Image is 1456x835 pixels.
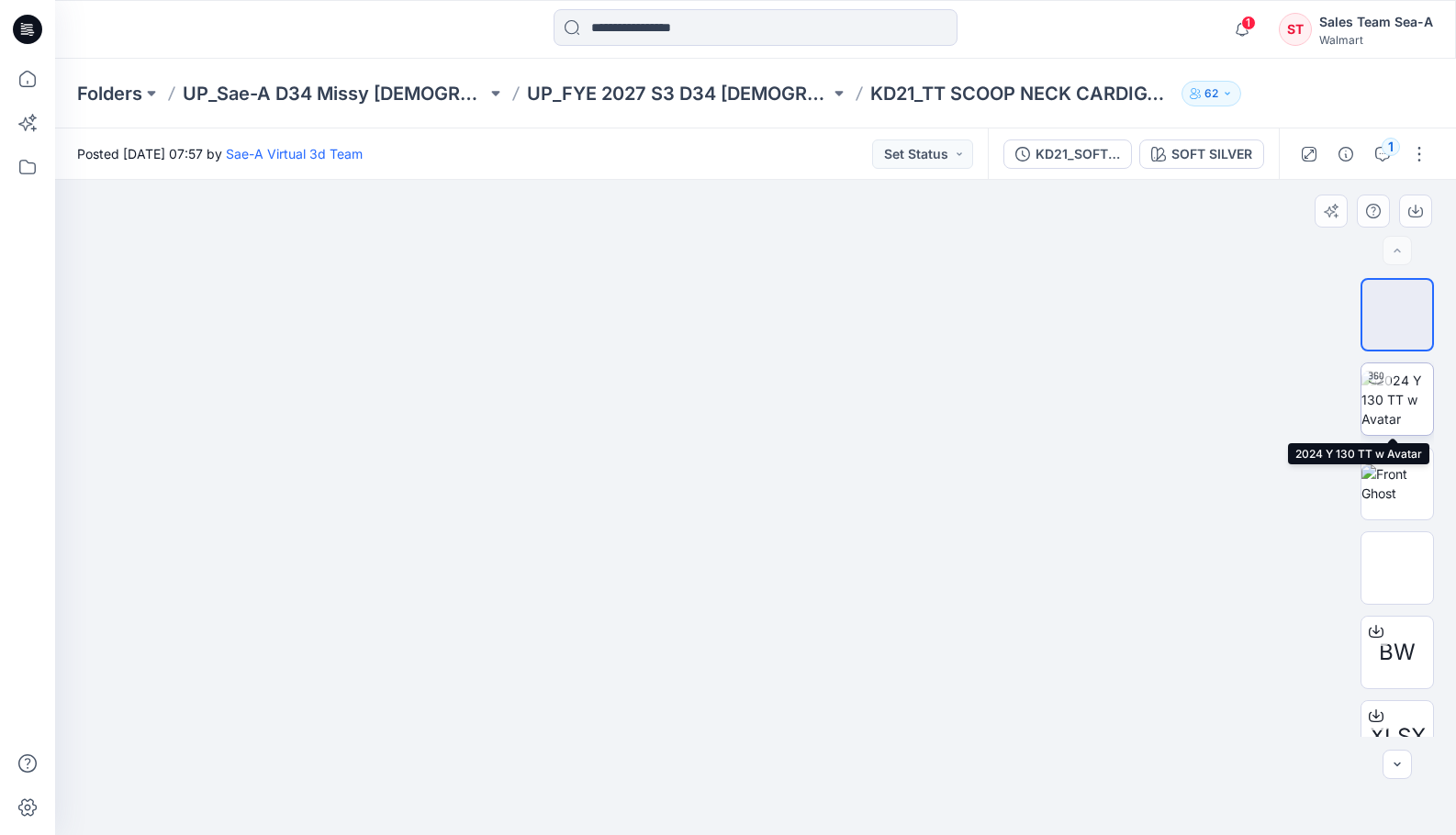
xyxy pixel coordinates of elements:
[1368,139,1397,169] button: 1
[1182,81,1241,106] button: 62
[1204,83,1218,104] p: 62
[1382,138,1400,156] div: 1
[1171,144,1252,164] div: SOFT SILVER
[1361,464,1433,503] img: Front Ghost
[1241,16,1256,30] span: 1
[183,81,487,106] a: UP_Sae-A D34 Missy [DEMOGRAPHIC_DATA] Dresses
[1361,371,1433,429] img: 2024 Y 130 TT w Avatar
[1139,139,1264,169] button: SOFT SILVER
[870,81,1174,106] p: KD21_TT SCOOP NECK CARDIGAN TANK MIDI
[1319,11,1433,33] div: Sales Team Sea-A
[1036,144,1120,164] div: KD21_SOFT SILVER
[1331,139,1361,169] button: Details
[1370,720,1426,753] span: XLSX
[1279,13,1312,46] div: ST
[77,144,363,163] span: Posted [DATE] 07:57 by
[1003,139,1132,169] button: KD21_SOFT SILVER
[1379,636,1416,669] span: BW
[226,146,363,161] a: Sae-A Virtual 3d Team
[77,81,142,106] a: Folders
[527,81,831,106] a: UP_FYE 2027 S3 D34 [DEMOGRAPHIC_DATA] Dresses
[1319,33,1433,47] div: Walmart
